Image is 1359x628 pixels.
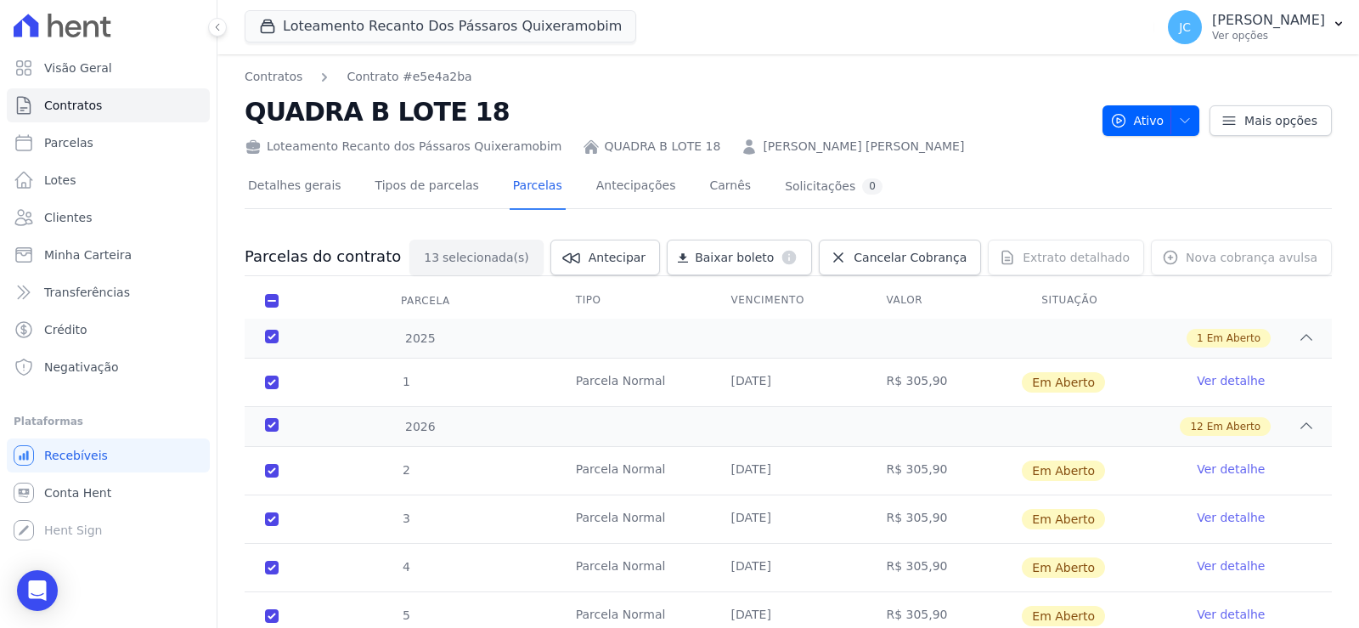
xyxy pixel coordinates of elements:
[555,495,711,543] td: Parcela Normal
[44,447,108,464] span: Recebíveis
[7,201,210,235] a: Clientes
[763,138,964,156] a: [PERSON_NAME] [PERSON_NAME]
[245,246,401,267] h3: Parcelas do contrato
[44,59,112,76] span: Visão Geral
[7,350,210,384] a: Negativação
[44,97,102,114] span: Contratos
[550,240,660,275] a: Antecipar
[706,165,754,210] a: Carnês
[819,240,981,275] a: Cancelar Cobrança
[1212,12,1325,29] p: [PERSON_NAME]
[44,246,132,263] span: Minha Carteira
[1110,105,1164,136] span: Ativo
[7,438,210,472] a: Recebíveis
[1022,461,1105,481] span: Em Aberto
[245,138,562,156] div: Loteamento Recanto dos Pássaros Quixeramobim
[781,165,886,210] a: Solicitações0
[1197,372,1265,389] a: Ver detalhe
[510,165,566,210] a: Parcelas
[245,68,302,86] a: Contratos
[1197,557,1265,574] a: Ver detalhe
[401,463,410,477] span: 2
[1197,606,1265,623] a: Ver detalhe
[1207,331,1260,346] span: Em Aberto
[785,178,883,195] div: Solicitações
[245,68,472,86] nav: Breadcrumb
[589,249,646,266] span: Antecipar
[401,512,410,525] span: 3
[7,313,210,347] a: Crédito
[7,126,210,160] a: Parcelas
[866,447,1021,495] td: R$ 305,90
[1197,461,1265,478] a: Ver detalhe
[1022,606,1105,626] span: Em Aberto
[44,321,87,338] span: Crédito
[424,249,439,266] span: 13
[555,447,711,495] td: Parcela Normal
[265,609,279,623] input: default
[372,165,482,210] a: Tipos de parcelas
[593,165,679,210] a: Antecipações
[44,284,130,301] span: Transferências
[555,359,711,406] td: Parcela Normal
[245,68,1089,86] nav: Breadcrumb
[7,51,210,85] a: Visão Geral
[1102,105,1200,136] button: Ativo
[7,275,210,309] a: Transferências
[711,283,866,319] th: Vencimento
[1022,557,1105,578] span: Em Aberto
[44,359,119,376] span: Negativação
[1154,3,1359,51] button: JC [PERSON_NAME] Ver opções
[1179,21,1191,33] span: JC
[265,376,279,389] input: default
[17,570,58,611] div: Open Intercom Messenger
[711,447,866,495] td: [DATE]
[347,68,471,86] a: Contrato #e5e4a2ba
[711,495,866,543] td: [DATE]
[1022,509,1105,529] span: Em Aberto
[7,163,210,197] a: Lotes
[711,544,866,591] td: [DATE]
[1197,509,1265,526] a: Ver detalhe
[14,411,203,432] div: Plataformas
[1022,372,1105,393] span: Em Aberto
[44,172,76,189] span: Lotes
[245,93,1089,131] h2: QUADRA B LOTE 18
[1021,283,1176,319] th: Situação
[7,476,210,510] a: Conta Hent
[862,178,883,195] div: 0
[1210,105,1332,136] a: Mais opções
[44,134,93,151] span: Parcelas
[245,165,345,210] a: Detalhes gerais
[44,209,92,226] span: Clientes
[44,484,111,501] span: Conta Hent
[265,464,279,478] input: default
[265,512,279,526] input: default
[1197,331,1204,346] span: 1
[7,88,210,122] a: Contratos
[401,560,410,574] span: 4
[401,608,410,622] span: 5
[854,249,967,266] span: Cancelar Cobrança
[711,359,866,406] td: [DATE]
[265,561,279,574] input: default
[866,359,1021,406] td: R$ 305,90
[866,495,1021,543] td: R$ 305,90
[245,10,636,42] button: Loteamento Recanto Dos Pássaros Quixeramobim
[605,138,721,156] a: QUADRA B LOTE 18
[443,249,529,266] span: selecionada(s)
[1207,419,1260,434] span: Em Aberto
[1190,419,1203,434] span: 12
[1244,112,1317,129] span: Mais opções
[1212,29,1325,42] p: Ver opções
[555,283,711,319] th: Tipo
[555,544,711,591] td: Parcela Normal
[866,283,1021,319] th: Valor
[7,238,210,272] a: Minha Carteira
[381,284,471,318] div: Parcela
[866,544,1021,591] td: R$ 305,90
[401,375,410,388] span: 1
